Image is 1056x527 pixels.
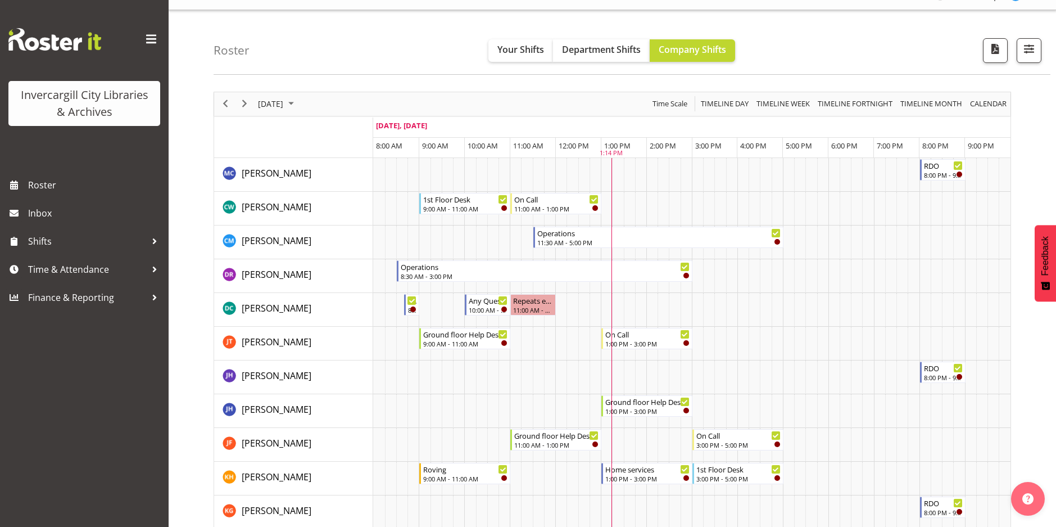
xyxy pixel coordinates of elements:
[242,403,311,416] span: [PERSON_NAME]
[401,261,690,272] div: Operations
[510,429,601,451] div: Joanne Forbes"s event - Ground floor Help Desk Begin From Monday, October 6, 2025 at 11:00:00 AM ...
[242,471,311,483] span: [PERSON_NAME]
[214,192,373,226] td: Catherine Wilson resource
[404,294,419,316] div: Donald Cunningham"s event - Newspapers Begin From Monday, October 6, 2025 at 8:40:00 AM GMT+13:00...
[28,233,146,250] span: Shifts
[601,328,692,349] div: Glen Tomlinson"s event - On Call Begin From Monday, October 6, 2025 at 1:00:00 PM GMT+13:00 Ends ...
[983,38,1008,63] button: Download a PDF of the roster for the current day
[651,97,690,111] button: Time Scale
[968,97,1009,111] button: Month
[214,158,373,192] td: Aurora Catu resource
[562,43,641,56] span: Department Shifts
[242,166,311,180] a: [PERSON_NAME]
[605,474,690,483] div: 1:00 PM - 3:00 PM
[214,394,373,428] td: Jillian Hunter resource
[408,305,416,314] div: 8:40 AM - 9:00 AM
[510,294,556,316] div: Donald Cunningham"s event - Repeats every monday - Donald Cunningham Begin From Monday, October 6...
[242,167,311,179] span: [PERSON_NAME]
[242,302,311,314] span: [PERSON_NAME]
[28,261,146,278] span: Time & Attendance
[242,436,311,450] a: [PERSON_NAME]
[497,43,544,56] span: Your Shifts
[605,328,690,340] div: On Call
[214,44,250,57] h4: Roster
[650,39,735,62] button: Company Shifts
[514,204,599,213] div: 11:00 AM - 1:00 PM
[700,97,750,111] span: Timeline Day
[696,463,781,475] div: 1st Floor Desk
[242,234,311,247] a: [PERSON_NAME]
[659,43,726,56] span: Company Shifts
[1017,38,1041,63] button: Filter Shifts
[514,193,599,205] div: On Call
[605,463,690,475] div: Home services
[242,268,311,281] a: [PERSON_NAME]
[235,92,254,116] div: next period
[740,141,767,151] span: 4:00 PM
[514,440,599,449] div: 11:00 AM - 1:00 PM
[920,497,966,518] div: Katie Greene"s event - RDO Begin From Monday, October 6, 2025 at 8:00:00 PM GMT+13:00 Ends At Mon...
[242,505,311,517] span: [PERSON_NAME]
[423,193,507,205] div: 1st Floor Desk
[214,428,373,462] td: Joanne Forbes resource
[423,204,507,213] div: 9:00 AM - 11:00 AM
[408,295,416,306] div: Newspapers
[604,141,631,151] span: 1:00 PM
[214,226,373,259] td: Cindy Mulrooney resource
[924,170,963,179] div: 8:00 PM - 9:00 PM
[465,294,510,316] div: Donald Cunningham"s event - Any Questions Begin From Monday, October 6, 2025 at 10:00:00 AM GMT+1...
[601,463,692,484] div: Kaela Harley"s event - Home services Begin From Monday, October 6, 2025 at 1:00:00 PM GMT+13:00 E...
[650,141,676,151] span: 2:00 PM
[1035,225,1056,301] button: Feedback - Show survey
[242,301,311,315] a: [PERSON_NAME]
[920,362,966,383] div: Jill Harpur"s event - RDO Begin From Monday, October 6, 2025 at 8:00:00 PM GMT+13:00 Ends At Mond...
[256,97,299,111] button: October 2025
[831,141,858,151] span: 6:00 PM
[651,97,688,111] span: Time Scale
[214,361,373,394] td: Jill Harpur resource
[242,336,311,348] span: [PERSON_NAME]
[537,227,781,238] div: Operations
[423,463,507,475] div: Roving
[423,339,507,348] div: 9:00 AM - 11:00 AM
[924,373,963,382] div: 8:00 PM - 9:00 PM
[699,97,751,111] button: Timeline Day
[469,305,507,314] div: 10:00 AM - 11:00 AM
[968,141,994,151] span: 9:00 PM
[214,327,373,361] td: Glen Tomlinson resource
[924,160,963,171] div: RDO
[920,159,966,181] div: Aurora Catu"s event - RDO Begin From Monday, October 6, 2025 at 8:00:00 PM GMT+13:00 Ends At Mond...
[786,141,812,151] span: 5:00 PM
[376,141,402,151] span: 8:00 AM
[877,141,903,151] span: 7:00 PM
[8,28,101,51] img: Rosterit website logo
[423,328,507,340] div: Ground floor Help Desk
[513,305,553,314] div: 11:00 AM - 12:00 PM
[1040,236,1050,276] span: Feedback
[488,39,553,62] button: Your Shifts
[214,462,373,496] td: Kaela Harley resource
[422,141,448,151] span: 9:00 AM
[755,97,812,111] button: Timeline Week
[214,293,373,327] td: Donald Cunningham resource
[605,407,690,416] div: 1:00 PM - 3:00 PM
[242,504,311,517] a: [PERSON_NAME]
[242,200,311,214] a: [PERSON_NAME]
[922,141,949,151] span: 8:00 PM
[242,335,311,349] a: [PERSON_NAME]
[816,97,895,111] button: Fortnight
[257,97,284,111] span: [DATE]
[242,201,311,213] span: [PERSON_NAME]
[468,141,498,151] span: 10:00 AM
[242,369,311,382] a: [PERSON_NAME]
[242,403,311,416] a: [PERSON_NAME]
[513,141,543,151] span: 11:00 AM
[559,141,589,151] span: 12:00 PM
[28,205,163,222] span: Inbox
[419,463,510,484] div: Kaela Harley"s event - Roving Begin From Monday, October 6, 2025 at 9:00:00 AM GMT+13:00 Ends At ...
[1022,493,1034,505] img: help-xxl-2.png
[696,430,781,441] div: On Call
[899,97,963,111] span: Timeline Month
[817,97,894,111] span: Timeline Fortnight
